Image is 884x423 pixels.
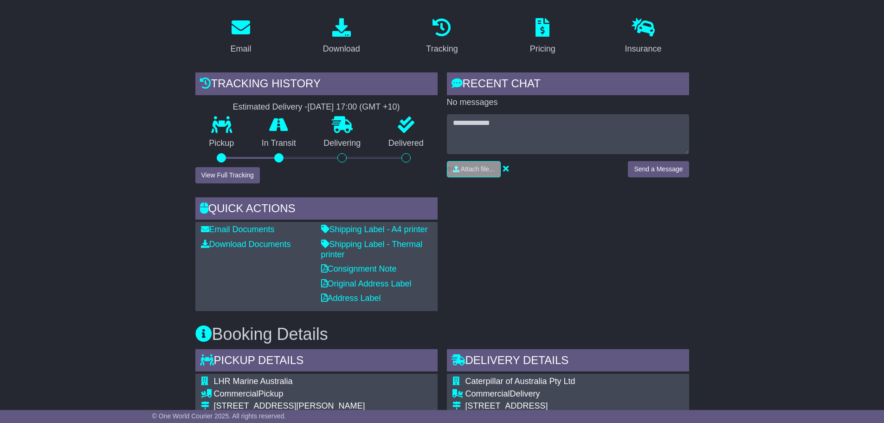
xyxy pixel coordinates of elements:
[195,349,438,374] div: Pickup Details
[426,43,458,55] div: Tracking
[465,389,607,399] div: Delivery
[214,401,365,411] div: [STREET_ADDRESS][PERSON_NAME]
[195,197,438,222] div: Quick Actions
[201,225,275,234] a: Email Documents
[195,102,438,112] div: Estimated Delivery -
[465,377,575,386] span: Caterpillar of Australia Pty Ltd
[465,401,607,411] div: [STREET_ADDRESS]
[374,138,438,149] p: Delivered
[195,138,248,149] p: Pickup
[447,349,689,374] div: Delivery Details
[619,15,668,59] a: Insurance
[195,72,438,98] div: Tracking history
[530,43,555,55] div: Pricing
[214,377,293,386] span: LHR Marine Australia
[230,43,251,55] div: Email
[308,102,400,112] div: [DATE] 17:00 (GMT +10)
[524,15,561,59] a: Pricing
[321,225,428,234] a: Shipping Label - A4 printer
[321,240,423,259] a: Shipping Label - Thermal printer
[420,15,464,59] a: Tracking
[310,138,375,149] p: Delivering
[323,43,360,55] div: Download
[248,138,310,149] p: In Transit
[201,240,291,249] a: Download Documents
[321,264,397,273] a: Consignment Note
[447,72,689,98] div: RECENT CHAT
[195,325,689,344] h3: Booking Details
[321,279,412,288] a: Original Address Label
[152,412,286,420] span: © One World Courier 2025. All rights reserved.
[628,161,689,177] button: Send a Message
[625,43,662,55] div: Insurance
[317,15,366,59] a: Download
[465,389,510,398] span: Commercial
[224,15,257,59] a: Email
[447,98,689,108] p: No messages
[321,293,381,303] a: Address Label
[214,389,258,398] span: Commercial
[214,389,365,399] div: Pickup
[195,167,260,183] button: View Full Tracking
